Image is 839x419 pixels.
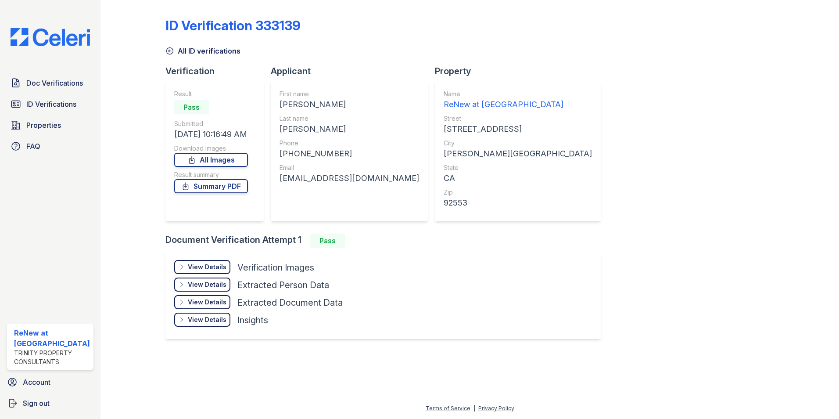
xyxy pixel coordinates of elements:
[4,394,97,412] a: Sign out
[26,141,40,152] span: FAQ
[7,116,93,134] a: Properties
[174,153,248,167] a: All Images
[165,46,240,56] a: All ID verifications
[237,261,314,274] div: Verification Images
[165,234,608,248] div: Document Verification Attempt 1
[444,188,592,197] div: Zip
[444,139,592,148] div: City
[237,296,343,309] div: Extracted Document Data
[26,78,83,88] span: Doc Verifications
[26,99,76,109] span: ID Verifications
[444,90,592,111] a: Name ReNew at [GEOGRAPHIC_DATA]
[14,349,90,366] div: Trinity Property Consultants
[444,172,592,184] div: CA
[174,179,248,193] a: Summary PDF
[426,405,470,412] a: Terms of Service
[444,197,592,209] div: 92553
[280,123,419,135] div: [PERSON_NAME]
[23,377,50,387] span: Account
[14,328,90,349] div: ReNew at [GEOGRAPHIC_DATA]
[7,95,93,113] a: ID Verifications
[444,114,592,123] div: Street
[280,139,419,148] div: Phone
[26,120,61,130] span: Properties
[188,298,226,307] div: View Details
[165,18,301,33] div: ID Verification 333139
[188,315,226,324] div: View Details
[280,114,419,123] div: Last name
[165,65,271,77] div: Verification
[280,172,419,184] div: [EMAIL_ADDRESS][DOMAIN_NAME]
[188,280,226,289] div: View Details
[174,170,248,179] div: Result summary
[444,90,592,98] div: Name
[478,405,514,412] a: Privacy Policy
[174,128,248,141] div: [DATE] 10:16:49 AM
[4,28,97,46] img: CE_Logo_Blue-a8612792a0a2168367f1c8372b55b34899dd931a85d93a1a3d3e32e68fde9ad4.png
[188,263,226,271] div: View Details
[444,148,592,160] div: [PERSON_NAME][GEOGRAPHIC_DATA]
[280,148,419,160] div: [PHONE_NUMBER]
[237,279,329,291] div: Extracted Person Data
[4,373,97,391] a: Account
[174,144,248,153] div: Download Images
[174,100,209,114] div: Pass
[444,98,592,111] div: ReNew at [GEOGRAPHIC_DATA]
[444,163,592,172] div: State
[174,119,248,128] div: Submitted
[23,398,50,408] span: Sign out
[237,314,268,326] div: Insights
[310,234,345,248] div: Pass
[7,137,93,155] a: FAQ
[435,65,608,77] div: Property
[802,384,830,410] iframe: chat widget
[174,90,248,98] div: Result
[7,74,93,92] a: Doc Verifications
[473,405,475,412] div: |
[280,163,419,172] div: Email
[280,98,419,111] div: [PERSON_NAME]
[280,90,419,98] div: First name
[444,123,592,135] div: [STREET_ADDRESS]
[271,65,435,77] div: Applicant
